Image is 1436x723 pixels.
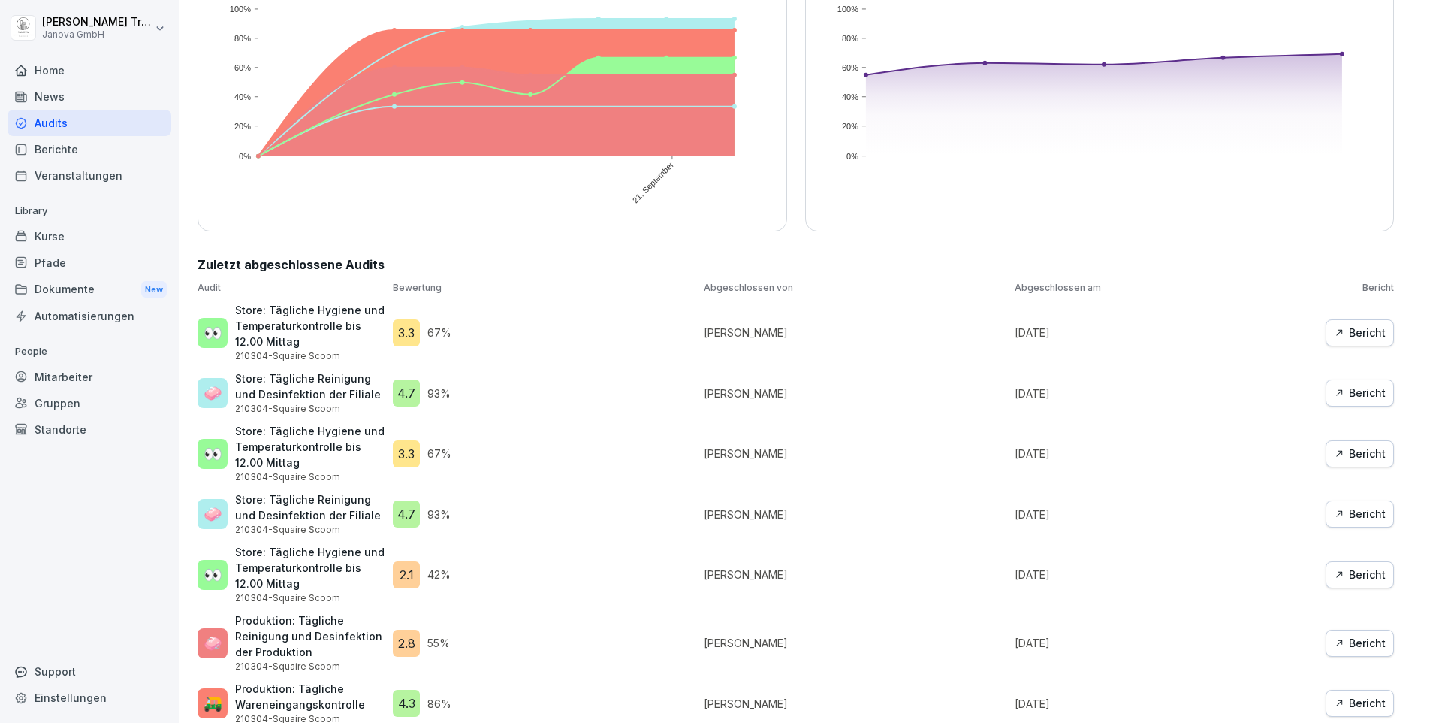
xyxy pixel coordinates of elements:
text: 21. September [632,160,677,205]
p: [DATE] [1015,507,1318,522]
a: Mitarbeiter [8,364,171,390]
p: 86 % [427,696,451,712]
div: 2.1 [393,561,420,588]
div: 4.7 [393,501,420,528]
button: Bericht [1326,319,1394,346]
p: Store: Tägliche Hygiene und Temperaturkontrolle bis 12.00 Mittag [235,302,385,349]
text: 60% [841,63,858,72]
p: 210304-Squaire Scoom [235,349,385,363]
text: 20% [234,122,251,131]
text: 40% [841,92,858,101]
p: [PERSON_NAME] [704,696,1007,712]
div: Bericht [1334,385,1386,401]
p: [DATE] [1015,696,1318,712]
p: Abgeschlossen am [1015,281,1318,295]
div: 4.7 [393,380,420,407]
text: 0% [846,152,858,161]
div: Dokumente [8,276,171,304]
div: Bericht [1334,695,1386,712]
div: 3.3 [393,440,420,467]
a: Berichte [8,136,171,162]
p: 🛺 [204,692,222,715]
p: 55 % [427,635,450,651]
p: [DATE] [1015,325,1318,340]
p: 42 % [427,567,451,582]
button: Bericht [1326,561,1394,588]
div: Standorte [8,416,171,443]
div: Bericht [1334,446,1386,462]
div: New [141,281,167,298]
button: Bericht [1326,380,1394,407]
text: 100% [230,5,251,14]
p: [PERSON_NAME] [704,386,1007,401]
div: Bericht [1334,325,1386,341]
p: 👀 [204,443,222,465]
a: Automatisierungen [8,303,171,329]
a: Gruppen [8,390,171,416]
p: [PERSON_NAME] Trautmann [42,16,152,29]
div: Bericht [1334,567,1386,583]
p: [DATE] [1015,635,1318,651]
p: Produktion: Tägliche Reinigung und Desinfektion der Produktion [235,613,385,660]
a: Audits [8,110,171,136]
text: 100% [837,5,858,14]
p: 93 % [427,386,451,401]
p: 👀 [204,322,222,344]
a: Veranstaltungen [8,162,171,189]
a: Bericht [1326,501,1394,528]
text: 80% [234,34,251,43]
p: Bericht [1326,281,1394,295]
p: 🧼 [204,632,222,655]
div: 3.3 [393,319,420,346]
p: 210304-Squaire Scoom [235,523,385,537]
p: Store: Tägliche Reinigung und Desinfektion der Filiale [235,371,385,402]
text: 20% [841,122,858,131]
a: Kurse [8,223,171,250]
div: Einstellungen [8,685,171,711]
p: Janova GmbH [42,29,152,40]
p: [DATE] [1015,386,1318,401]
p: [DATE] [1015,567,1318,582]
p: Store: Tägliche Hygiene und Temperaturkontrolle bis 12.00 Mittag [235,423,385,470]
p: 210304-Squaire Scoom [235,591,385,605]
p: 67 % [427,325,451,340]
p: Audit [198,281,385,295]
p: 67 % [427,446,451,461]
text: 80% [841,34,858,43]
p: [PERSON_NAME] [704,567,1007,582]
p: [PERSON_NAME] [704,325,1007,340]
div: 2.8 [393,630,420,657]
text: 60% [234,63,251,72]
p: Bewertung [393,281,696,295]
p: [PERSON_NAME] [704,446,1007,461]
p: 210304-Squaire Scoom [235,470,385,484]
a: DokumenteNew [8,276,171,304]
div: Support [8,658,171,685]
p: Store: Tägliche Hygiene und Temperaturkontrolle bis 12.00 Mittag [235,544,385,591]
text: 0% [239,152,251,161]
button: Bericht [1326,690,1394,717]
p: 210304-Squaire Scoom [235,660,385,673]
p: [PERSON_NAME] [704,635,1007,651]
div: 4.3 [393,690,420,717]
p: Abgeschlossen von [704,281,1007,295]
text: 40% [234,92,251,101]
a: Home [8,57,171,83]
button: Bericht [1326,440,1394,467]
p: 🧼 [204,382,222,404]
button: Bericht [1326,630,1394,657]
div: Bericht [1334,506,1386,522]
p: 👀 [204,564,222,586]
p: Library [8,199,171,223]
h2: Zuletzt abgeschlossene Audits [198,256,1394,274]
